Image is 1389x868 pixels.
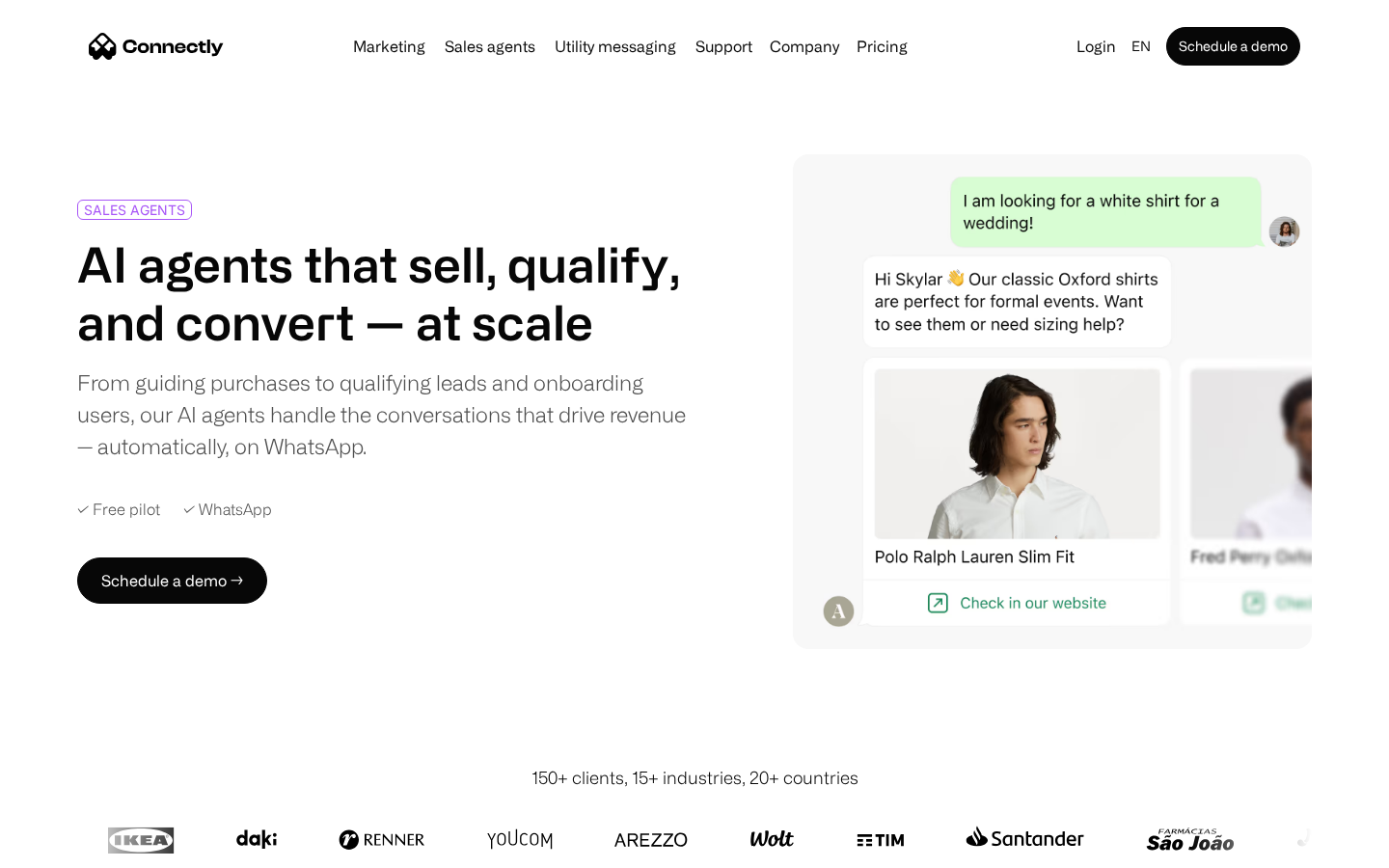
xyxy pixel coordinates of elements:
[547,39,684,54] a: Utility messaging
[345,39,433,54] a: Marketing
[183,501,272,519] div: ✓ WhatsApp
[77,235,687,351] h1: AI agents that sell, qualify, and convert — at scale
[77,501,160,519] div: ✓ Free pilot
[1166,27,1300,66] a: Schedule a demo
[770,33,839,60] div: Company
[1131,33,1151,60] div: en
[531,765,858,791] div: 150+ clients, 15+ industries, 20+ countries
[688,39,760,54] a: Support
[19,832,116,861] aside: Language selected: English
[1069,33,1124,60] a: Login
[39,834,116,861] ul: Language list
[849,39,915,54] a: Pricing
[77,557,267,604] a: Schedule a demo →
[437,39,543,54] a: Sales agents
[77,366,687,462] div: From guiding purchases to qualifying leads and onboarding users, our AI agents handle the convers...
[84,203,185,217] div: SALES AGENTS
